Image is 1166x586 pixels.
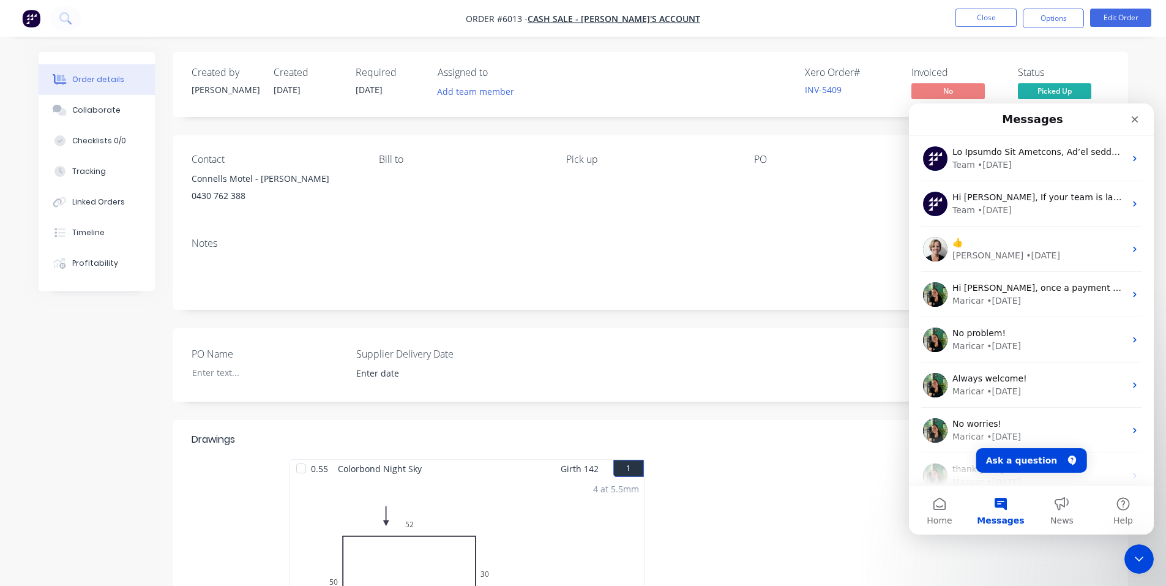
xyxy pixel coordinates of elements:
button: Timeline [39,217,155,248]
div: Pick up [566,154,734,165]
span: No problem! [43,225,97,235]
span: Always welcome! [43,270,118,280]
button: Picked Up [1018,83,1091,102]
div: Collaborate [72,105,121,116]
button: Order details [39,64,155,95]
button: Linked Orders [39,187,155,217]
label: Supplier Delivery Date [356,347,509,361]
div: Notes [192,238,1110,249]
div: • [DATE] [78,191,112,204]
span: News [141,413,165,421]
div: Bill to [379,154,547,165]
div: Maricar [43,282,75,295]
input: Enter date [348,364,500,383]
div: Maricar [43,236,75,249]
button: 1 [613,460,644,477]
div: Connells Motel - [PERSON_NAME] [192,170,359,187]
div: Created by [192,67,259,78]
div: Timeline [72,227,105,238]
div: Drawings [192,432,235,447]
div: Maricar [43,327,75,340]
img: Profile image for Maricar [14,269,39,294]
button: Add team member [438,83,521,100]
div: Created [274,67,341,78]
div: Assigned to [438,67,560,78]
div: • [DATE] [78,236,112,249]
button: Collaborate [39,95,155,126]
img: Profile image for Maricar [14,360,39,385]
a: CASH SALE - [PERSON_NAME]'S ACCOUNT [528,13,700,24]
span: 0.55 [306,460,333,478]
img: Profile image for Maricar [14,315,39,339]
div: Order details [72,74,124,85]
button: Profitability [39,248,155,279]
span: [DATE] [274,84,301,96]
div: 4 at 5.5mm [593,483,639,495]
button: Ask a question [67,345,178,369]
div: • [DATE] [78,372,112,385]
div: [PERSON_NAME] [192,83,259,96]
div: Profitability [72,258,118,269]
button: Messages [61,382,122,431]
div: 0430 762 388 [192,187,359,205]
div: Maricar [43,191,75,204]
span: Home [18,413,43,421]
div: Xero Order # [805,67,897,78]
span: thank you, you too [43,361,124,370]
span: Picked Up [1018,83,1091,99]
button: Tracking [39,156,155,187]
button: Help [184,382,245,431]
button: Options [1023,9,1084,28]
button: News [122,382,184,431]
img: Factory [22,9,40,28]
div: Contact [192,154,359,165]
div: • [DATE] [78,327,112,340]
div: Checklists 0/0 [72,135,126,146]
button: Edit Order [1090,9,1151,27]
span: [DATE] [356,84,383,96]
span: No [911,83,985,99]
div: • [DATE] [78,282,112,295]
iframe: Intercom live chat [909,103,1154,535]
iframe: Intercom live chat [1124,544,1154,574]
div: Invoiced [911,67,1003,78]
div: Required [356,67,423,78]
span: Messages [68,413,115,421]
div: Connells Motel - [PERSON_NAME]0430 762 388 [192,170,359,209]
span: Order #6013 - [466,13,528,24]
span: Colorbond Night Sky [333,460,427,478]
button: Checklists 0/0 [39,126,155,156]
span: Help [204,413,224,421]
div: Linked Orders [72,197,125,208]
div: Tracking [72,166,106,177]
button: Add team member [430,83,520,100]
button: Close [955,9,1017,27]
a: INV-5409 [805,84,842,96]
label: PO Name [192,347,345,361]
div: PO [754,154,922,165]
img: Profile image for Maricar [14,224,39,249]
span: Girth 142 [561,460,599,478]
div: Status [1018,67,1110,78]
div: Maricar [43,372,75,385]
span: No worries! [43,315,92,325]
